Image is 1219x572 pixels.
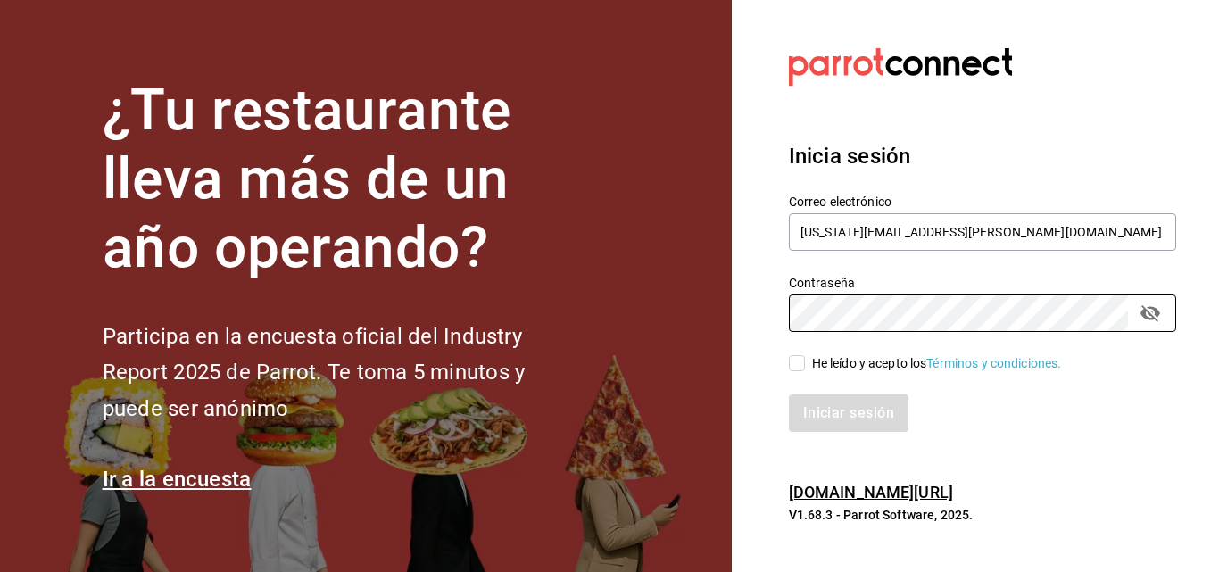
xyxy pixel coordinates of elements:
[789,213,1176,251] input: Ingresa tu correo electrónico
[1135,298,1165,328] button: passwordField
[103,319,585,427] h2: Participa en la encuesta oficial del Industry Report 2025 de Parrot. Te toma 5 minutos y puede se...
[789,506,1176,524] p: V1.68.3 - Parrot Software, 2025.
[789,140,1176,172] h3: Inicia sesión
[812,354,1062,373] div: He leído y acepto los
[926,356,1061,370] a: Términos y condiciones.
[103,467,252,492] a: Ir a la encuesta
[103,77,585,282] h1: ¿Tu restaurante lleva más de un año operando?
[789,277,1176,289] label: Contraseña
[789,195,1176,208] label: Correo electrónico
[789,483,953,502] a: [DOMAIN_NAME][URL]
